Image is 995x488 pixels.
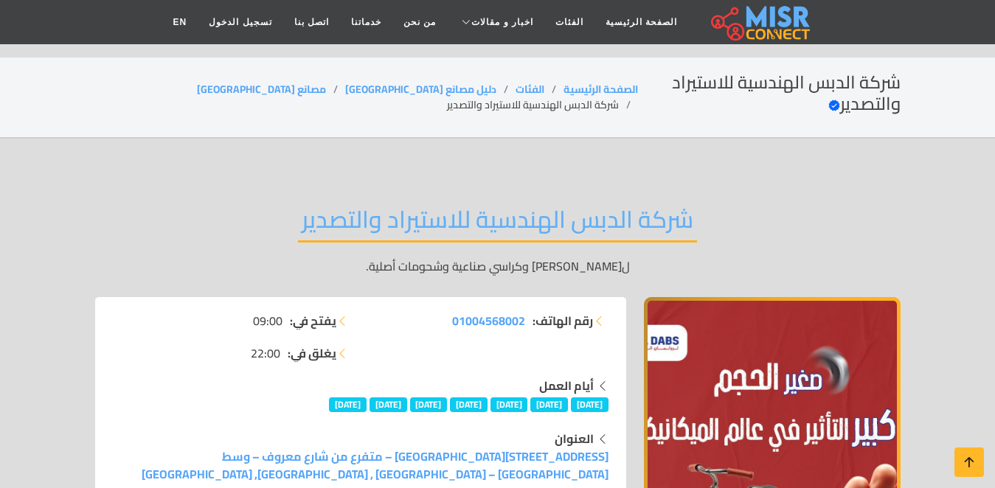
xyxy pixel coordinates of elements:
[555,428,594,450] strong: العنوان
[571,397,609,412] span: [DATE]
[594,8,688,36] a: الصفحة الرئيسية
[539,374,594,397] strong: أيام العمل
[253,312,282,330] span: 09:00
[283,8,340,36] a: اتصل بنا
[533,312,593,330] strong: رقم الهاتف:
[197,80,326,99] a: مصانع [GEOGRAPHIC_DATA]
[95,257,901,275] p: ل[PERSON_NAME] وكراسي صناعية وشحومات أصلية.
[452,310,525,332] span: 01004568002
[452,312,525,330] a: 01004568002
[516,80,544,99] a: الفئات
[490,397,528,412] span: [DATE]
[340,8,392,36] a: خدماتنا
[198,8,282,36] a: تسجيل الدخول
[290,312,336,330] strong: يفتح في:
[370,397,407,412] span: [DATE]
[447,8,544,36] a: اخبار و مقالات
[450,397,488,412] span: [DATE]
[711,4,810,41] img: main.misr_connect
[638,72,900,115] h2: شركة الدبس الهندسية للاستيراد والتصدير
[564,80,638,99] a: الصفحة الرئيسية
[162,8,198,36] a: EN
[288,344,336,362] strong: يغلق في:
[392,8,447,36] a: من نحن
[410,397,448,412] span: [DATE]
[471,15,533,29] span: اخبار و مقالات
[298,205,697,243] h2: شركة الدبس الهندسية للاستيراد والتصدير
[345,80,496,99] a: دليل مصانع [GEOGRAPHIC_DATA]
[544,8,594,36] a: الفئات
[530,397,568,412] span: [DATE]
[828,100,840,111] svg: Verified account
[329,397,367,412] span: [DATE]
[251,344,280,362] span: 22:00
[447,97,638,113] li: شركة الدبس الهندسية للاستيراد والتصدير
